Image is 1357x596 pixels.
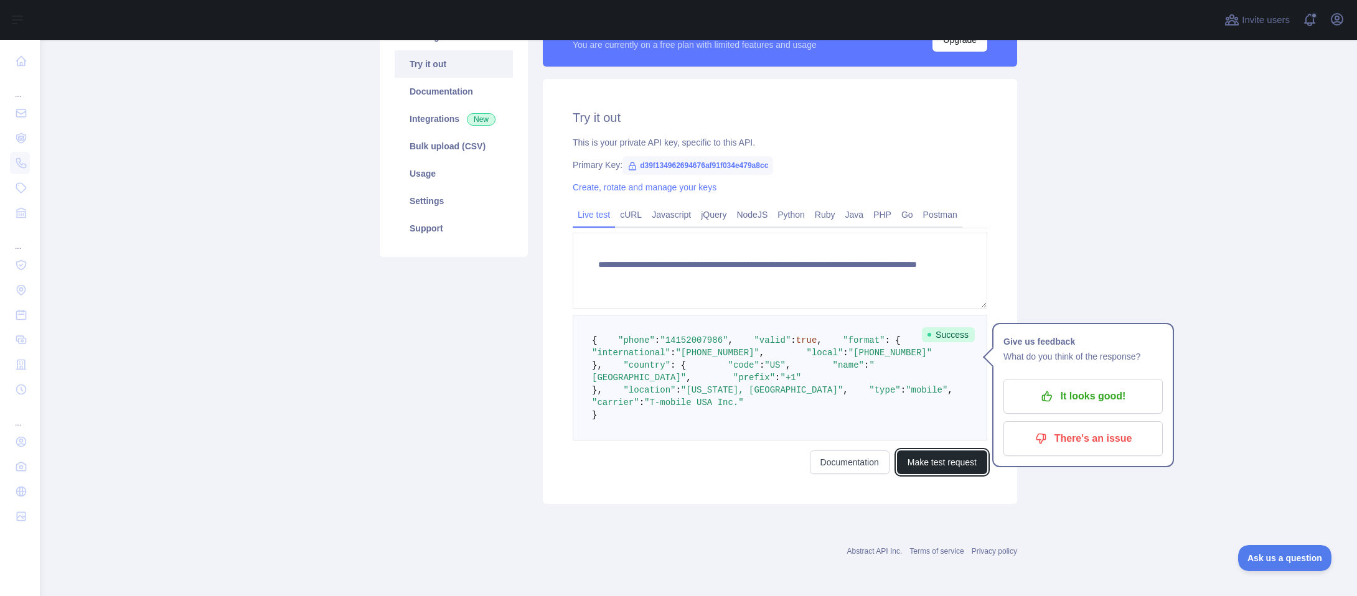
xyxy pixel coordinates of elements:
[467,113,495,126] span: New
[592,360,603,370] span: },
[759,348,764,358] span: ,
[847,547,903,556] a: Abstract API Inc.
[592,348,670,358] span: "international"
[972,547,1017,556] a: Privacy policy
[573,205,615,225] a: Live test
[573,136,987,149] div: This is your private API key, specific to this API.
[592,398,639,407] span: "carrier"
[1003,349,1163,364] p: What do you think of the response?
[806,348,843,358] span: "local"
[869,385,900,395] span: "type"
[623,385,675,395] span: "location"
[615,205,647,225] a: cURL
[1222,10,1292,30] button: Invite users
[644,398,744,407] span: "T-mobile USA Inc."
[754,335,791,345] span: "valid"
[932,28,987,52] button: Upgrade
[896,205,918,225] a: Go
[623,360,670,370] span: "country"
[918,205,962,225] a: Postman
[947,385,952,395] span: ,
[759,360,764,370] span: :
[775,373,780,383] span: :
[843,335,885,345] span: "format"
[906,385,947,395] span: "mobile"
[791,335,796,345] span: :
[1238,545,1332,571] iframe: Toggle Customer Support
[10,403,30,428] div: ...
[573,159,987,171] div: Primary Key:
[670,348,675,358] span: :
[728,360,759,370] span: "code"
[796,335,817,345] span: true
[395,105,513,133] a: Integrations New
[810,450,890,474] a: Documentation
[395,215,513,242] a: Support
[843,348,848,358] span: :
[660,335,728,345] span: "14152007986"
[868,205,896,225] a: PHP
[10,75,30,100] div: ...
[655,335,660,345] span: :
[897,450,987,474] button: Make test request
[395,50,513,78] a: Try it out
[1013,386,1153,407] p: It looks good!
[1242,13,1290,27] span: Invite users
[395,160,513,187] a: Usage
[780,373,801,383] span: "+1"
[395,133,513,160] a: Bulk upload (CSV)
[764,360,786,370] span: "US"
[647,205,696,225] a: Javascript
[843,385,848,395] span: ,
[864,360,869,370] span: :
[592,385,603,395] span: },
[681,385,843,395] span: "[US_STATE], [GEOGRAPHIC_DATA]"
[573,39,817,51] div: You are currently on a free plan with limited features and usage
[670,360,686,370] span: : {
[573,109,987,126] h2: Try it out
[840,205,869,225] a: Java
[848,348,932,358] span: "[PHONE_NUMBER]"
[573,182,716,192] a: Create, rotate and manage your keys
[786,360,791,370] span: ,
[901,385,906,395] span: :
[833,360,864,370] span: "name"
[731,205,772,225] a: NodeJS
[810,205,840,225] a: Ruby
[922,327,975,342] span: Success
[395,78,513,105] a: Documentation
[395,187,513,215] a: Settings
[592,335,597,345] span: {
[1013,428,1153,449] p: There's an issue
[10,226,30,251] div: ...
[618,335,655,345] span: "phone"
[686,373,691,383] span: ,
[696,205,731,225] a: jQuery
[772,205,810,225] a: Python
[909,547,964,556] a: Terms of service
[817,335,822,345] span: ,
[728,335,733,345] span: ,
[592,410,597,420] span: }
[1003,379,1163,414] button: It looks good!
[622,156,773,175] span: d39f134962694676af91f034e479a8cc
[1003,334,1163,349] h1: Give us feedback
[885,335,901,345] span: : {
[733,373,775,383] span: "prefix"
[1003,421,1163,456] button: There's an issue
[675,385,680,395] span: :
[675,348,759,358] span: "[PHONE_NUMBER]"
[639,398,644,407] span: :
